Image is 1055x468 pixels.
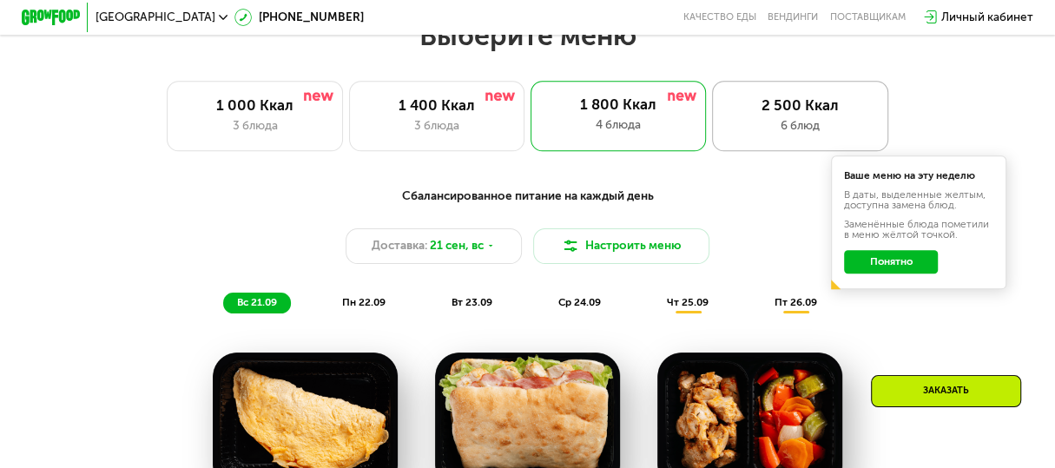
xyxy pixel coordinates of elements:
div: поставщикам [829,11,905,23]
span: вс 21.09 [237,296,277,308]
div: 4 блюда [545,116,691,134]
div: 1 800 Ккал [545,96,691,113]
span: Доставка: [372,237,427,254]
div: 2 500 Ккал [728,96,873,114]
span: 21 сен, вс [430,237,484,254]
button: Понятно [844,250,938,274]
div: Сбалансированное питание на каждый день [94,187,961,205]
span: чт 25.09 [667,296,709,308]
div: 1 400 Ккал [365,96,510,114]
span: [GEOGRAPHIC_DATA] [96,11,215,23]
div: Личный кабинет [941,9,1033,26]
div: Ваше меню на эту неделю [844,171,993,181]
div: В даты, выделенные желтым, доступна замена блюд. [844,190,993,211]
div: Заменённые блюда пометили в меню жёлтой точкой. [844,220,993,241]
div: 3 блюда [182,117,327,135]
div: 6 блюд [728,117,873,135]
span: ср 24.09 [558,296,601,308]
h2: Выберите меню [47,18,1008,53]
a: Вендинги [768,11,818,23]
a: [PHONE_NUMBER] [234,9,363,26]
div: 1 000 Ккал [182,96,327,114]
a: Качество еды [682,11,755,23]
div: Заказать [871,375,1021,407]
button: Настроить меню [533,228,709,264]
span: вт 23.09 [452,296,492,308]
div: 3 блюда [365,117,510,135]
span: пн 22.09 [342,296,386,308]
span: пт 26.09 [775,296,817,308]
